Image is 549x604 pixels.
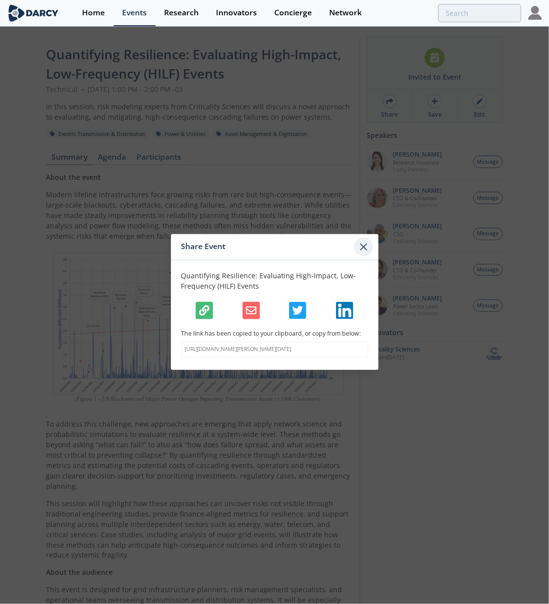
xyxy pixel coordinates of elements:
[438,4,521,22] input: Advanced Search
[181,330,368,339] p: The link has been copied to your clipboard, or copy from below:
[274,9,312,17] div: Concierge
[122,9,147,17] div: Events
[185,346,364,354] p: [URL][DOMAIN_NAME][PERSON_NAME][DATE]
[7,4,60,22] img: logo-wide.svg
[528,6,542,20] img: Profile
[336,302,353,319] img: Shares
[329,9,362,17] div: Network
[164,9,199,17] div: Research
[181,238,355,257] div: Share Event
[216,9,257,17] div: Innovators
[82,9,105,17] div: Home
[289,302,306,319] img: Shares
[181,271,368,292] p: Quantifying Resilience: Evaluating High-Impact, Low-Frequency (HILF) Events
